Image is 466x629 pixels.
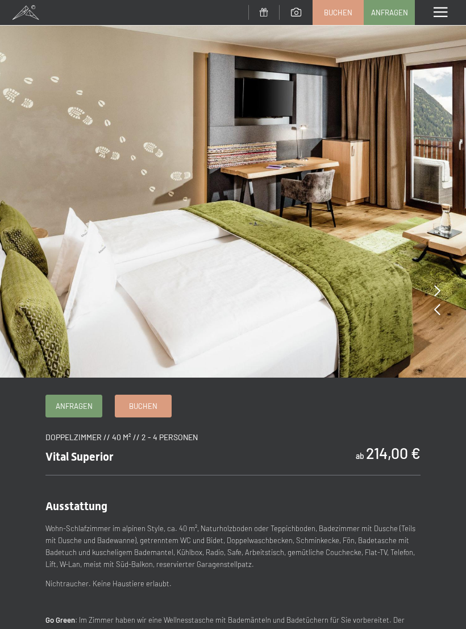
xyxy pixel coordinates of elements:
[115,395,171,417] a: Buchen
[371,7,408,18] span: Anfragen
[45,578,421,590] p: Nichtraucher. Keine Haustiere erlaubt.
[129,401,157,411] span: Buchen
[313,1,363,24] a: Buchen
[45,523,421,570] p: Wohn-Schlafzimmer im alpinen Style, ca. 40 m², Naturholzboden oder Teppichboden, Badezimmer mit D...
[46,395,102,417] a: Anfragen
[56,401,93,411] span: Anfragen
[45,432,198,442] span: Doppelzimmer // 40 m² // 2 - 4 Personen
[324,7,352,18] span: Buchen
[366,444,421,462] b: 214,00 €
[45,499,107,513] span: Ausstattung
[45,450,114,464] span: Vital Superior
[45,615,75,624] strong: Go Green
[356,451,364,461] span: ab
[364,1,414,24] a: Anfragen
